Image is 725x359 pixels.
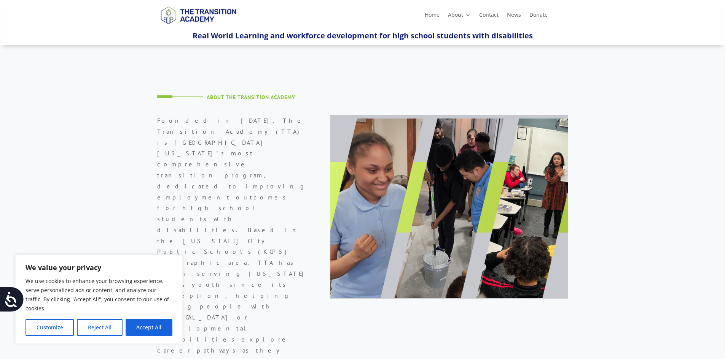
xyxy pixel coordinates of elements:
button: Customize [25,319,74,336]
a: Logo-Noticias [157,23,239,30]
a: Donate [529,12,548,21]
button: Reject All [77,319,122,336]
h4: About The Transition Academy [207,95,308,104]
button: Accept All [126,319,172,336]
a: About [448,12,471,21]
img: About Page Image [330,115,568,299]
a: Home [425,12,440,21]
p: We use cookies to enhance your browsing experience, serve personalized ads or content, and analyz... [25,277,172,313]
a: Contact [479,12,499,21]
img: TTA Brand_TTA Primary Logo_Horizontal_Light BG [157,2,239,28]
a: News [507,12,521,21]
span: Real World Learning and workforce development for high school students with disabilities [193,30,533,41]
p: We value your privacy [25,263,172,272]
